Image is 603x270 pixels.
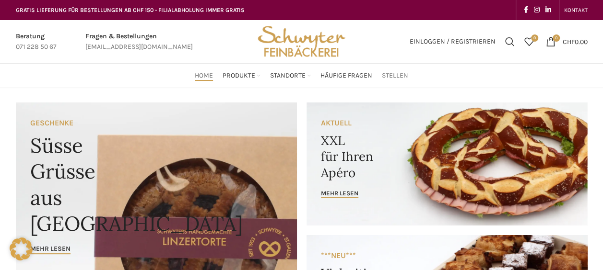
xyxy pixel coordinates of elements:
[382,66,408,85] a: Stellen
[559,0,592,20] div: Secondary navigation
[521,3,531,17] a: Facebook social link
[563,37,588,45] bdi: 0.00
[320,71,372,80] span: Häufige Fragen
[531,34,538,42] span: 0
[564,7,588,13] span: KONTAKT
[254,20,348,63] img: Bäckerei Schwyter
[543,3,554,17] a: Linkedin social link
[382,71,408,80] span: Stellen
[531,3,543,17] a: Instagram social link
[223,71,255,80] span: Produkte
[553,34,560,42] span: 0
[11,66,592,85] div: Main navigation
[520,32,539,51] div: Meine Wunschliste
[320,66,372,85] a: Häufige Fragen
[16,31,57,53] a: Infobox link
[410,38,496,45] span: Einloggen / Registrieren
[223,66,260,85] a: Produkte
[520,32,539,51] a: 0
[85,31,193,53] a: Infobox link
[307,102,588,225] a: Banner link
[16,7,245,13] span: GRATIS LIEFERUNG FÜR BESTELLUNGEN AB CHF 150 - FILIALABHOLUNG IMMER GRATIS
[254,37,348,45] a: Site logo
[500,32,520,51] a: Suchen
[563,37,575,45] span: CHF
[405,32,500,51] a: Einloggen / Registrieren
[541,32,592,51] a: 0 CHF0.00
[564,0,588,20] a: KONTAKT
[195,66,213,85] a: Home
[270,71,306,80] span: Standorte
[195,71,213,80] span: Home
[270,66,311,85] a: Standorte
